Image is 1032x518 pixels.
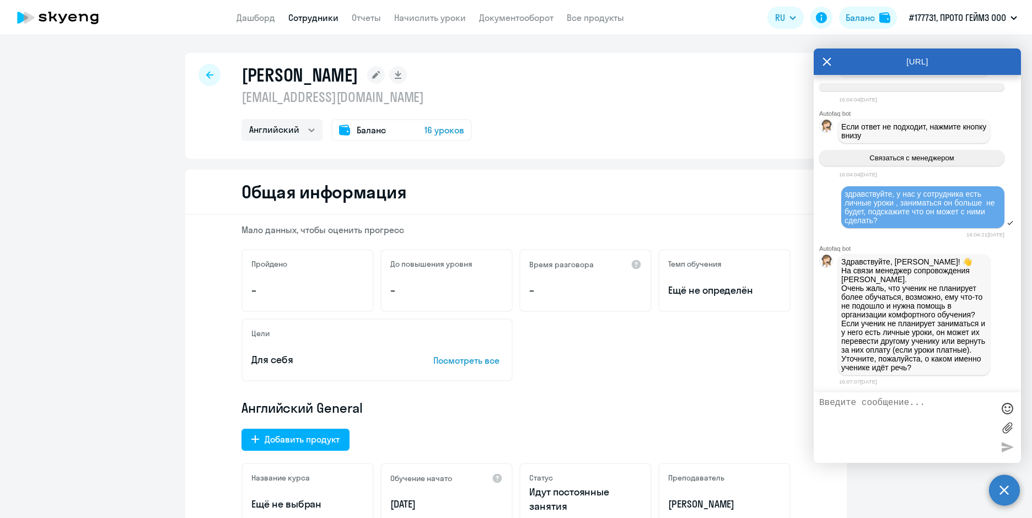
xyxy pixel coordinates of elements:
span: здравствуйте, у нас у сотрудника есть личные уроки , заниматься он больше не будет, подскажите чт... [845,190,997,225]
span: Баланс [357,123,386,137]
div: Добавить продукт [265,433,340,446]
h5: Цели [251,328,270,338]
time: 16:04:04[DATE] [839,171,877,177]
button: Балансbalance [839,7,897,29]
a: Все продукты [567,12,624,23]
a: Сотрудники [288,12,338,23]
a: Дашборд [237,12,275,23]
p: Идут постоянные занятия [529,485,642,514]
img: balance [879,12,890,23]
h2: Общая информация [241,181,406,203]
button: Связаться с менеджером [819,150,1004,166]
p: #177731, ПРОТО ГЕЙМЗ ООО [909,11,1006,24]
span: RU [775,11,785,24]
time: 16:04:04[DATE] [839,96,877,102]
div: Autofaq bot [819,245,1021,252]
span: Если ответ не подходит, нажмите кнопку внизу [841,122,988,140]
span: 16 уроков [424,123,464,137]
p: – [529,283,642,298]
time: 16:07:07[DATE] [839,379,877,385]
p: Посмотреть все [433,354,503,367]
p: [PERSON_NAME] [668,497,781,511]
label: Лимит 10 файлов [999,419,1015,436]
p: [EMAIL_ADDRESS][DOMAIN_NAME] [241,88,472,106]
span: Английский General [241,399,363,417]
button: Добавить продукт [241,429,350,451]
p: – [251,283,364,298]
h5: Преподаватель [668,473,724,483]
a: Отчеты [352,12,381,23]
span: Связаться с менеджером [869,154,954,162]
p: Для себя [251,353,399,367]
h1: [PERSON_NAME] [241,64,358,86]
img: bot avatar [820,120,834,136]
div: Баланс [846,11,875,24]
p: – [390,283,503,298]
p: Ещё не выбран [251,497,364,511]
img: bot avatar [820,255,834,271]
p: Здравствуйте, [PERSON_NAME]! 👋 [841,257,987,266]
a: Документооборот [479,12,553,23]
p: На связи менеджер сопровождения [PERSON_NAME]. Очень жаль, что ученик не планирует более обучатьс... [841,266,987,372]
time: 16:04:21[DATE] [966,231,1004,238]
a: Начислить уроки [394,12,466,23]
h5: Название курса [251,473,310,483]
p: [DATE] [390,497,503,511]
h5: Время разговора [529,260,594,269]
h5: До повышения уровня [390,259,472,269]
h5: Темп обучения [668,259,722,269]
button: RU [767,7,804,29]
p: Мало данных, чтобы оценить прогресс [241,224,791,236]
span: Ещё не определён [668,283,781,298]
h5: Пройдено [251,259,287,269]
button: #177731, ПРОТО ГЕЙМЗ ООО [904,4,1023,31]
h5: Статус [529,473,553,483]
h5: Обучение начато [390,473,452,483]
div: Autofaq bot [819,110,1021,117]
